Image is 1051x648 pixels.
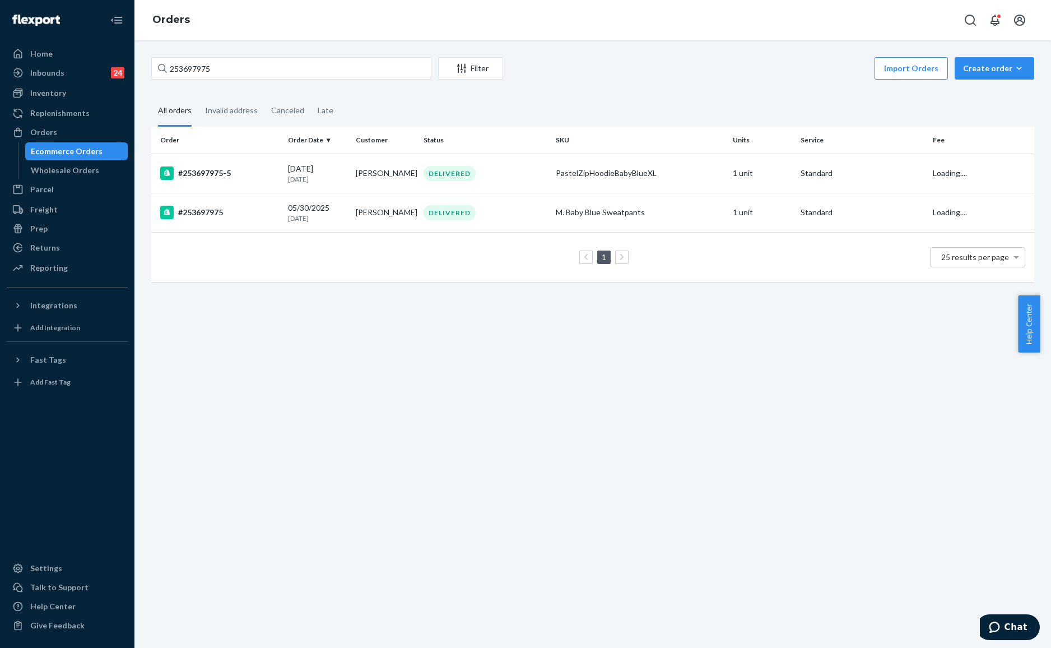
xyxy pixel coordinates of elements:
[7,617,128,635] button: Give Feedback
[30,323,80,332] div: Add Integration
[928,154,1034,193] td: Loading....
[7,64,128,82] a: Inbounds24
[356,135,415,145] div: Customer
[7,578,128,596] button: Talk to Support
[30,108,90,119] div: Replenishments
[980,614,1040,642] iframe: Opens a widget where you can chat to one of our agents
[30,204,58,215] div: Freight
[955,57,1034,80] button: Create order
[7,220,128,238] a: Prep
[7,259,128,277] a: Reporting
[158,96,192,127] div: All orders
[1018,295,1040,353] button: Help Center
[941,252,1009,262] span: 25 results per page
[424,205,476,220] div: DELIVERED
[151,57,431,80] input: Search orders
[7,351,128,369] button: Fast Tags
[801,168,924,179] p: Standard
[30,354,66,365] div: Fast Tags
[728,127,796,154] th: Units
[25,142,128,160] a: Ecommerce Orders
[556,207,723,218] div: M. Baby Blue Sweatpants
[30,184,54,195] div: Parcel
[438,57,503,80] button: Filter
[963,63,1026,74] div: Create order
[7,297,128,314] button: Integrations
[7,319,128,337] a: Add Integration
[351,154,419,193] td: [PERSON_NAME]
[288,174,347,184] p: [DATE]
[30,601,76,612] div: Help Center
[30,48,53,59] div: Home
[105,9,128,31] button: Close Navigation
[984,9,1006,31] button: Open notifications
[271,96,304,125] div: Canceled
[283,127,351,154] th: Order Date
[160,166,279,180] div: #253697975-5
[30,377,71,387] div: Add Fast Tag
[30,563,62,574] div: Settings
[205,96,258,125] div: Invalid address
[7,104,128,122] a: Replenishments
[31,146,103,157] div: Ecommerce Orders
[30,242,60,253] div: Returns
[7,180,128,198] a: Parcel
[796,127,928,154] th: Service
[419,127,551,154] th: Status
[30,127,57,138] div: Orders
[928,127,1034,154] th: Fee
[288,163,347,184] div: [DATE]
[7,239,128,257] a: Returns
[30,87,66,99] div: Inventory
[12,15,60,26] img: Flexport logo
[25,161,128,179] a: Wholesale Orders
[556,168,723,179] div: PastelZipHoodieBabyBlueXL
[30,223,48,234] div: Prep
[318,96,333,125] div: Late
[959,9,982,31] button: Open Search Box
[728,154,796,193] td: 1 unit
[143,4,199,36] ol: breadcrumbs
[31,165,99,176] div: Wholesale Orders
[424,166,476,181] div: DELIVERED
[30,582,89,593] div: Talk to Support
[288,202,347,223] div: 05/30/2025
[7,45,128,63] a: Home
[439,63,503,74] div: Filter
[152,13,190,26] a: Orders
[111,67,124,78] div: 24
[7,84,128,102] a: Inventory
[599,252,608,262] a: Page 1 is your current page
[30,67,64,78] div: Inbounds
[288,214,347,223] p: [DATE]
[7,123,128,141] a: Orders
[7,201,128,219] a: Freight
[928,193,1034,232] td: Loading....
[30,262,68,274] div: Reporting
[351,193,419,232] td: [PERSON_NAME]
[875,57,948,80] button: Import Orders
[151,127,283,154] th: Order
[551,127,728,154] th: SKU
[7,559,128,577] a: Settings
[801,207,924,218] p: Standard
[30,300,77,311] div: Integrations
[7,373,128,391] a: Add Fast Tag
[160,206,279,219] div: #253697975
[7,598,128,615] a: Help Center
[30,620,85,631] div: Give Feedback
[1008,9,1031,31] button: Open account menu
[728,193,796,232] td: 1 unit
